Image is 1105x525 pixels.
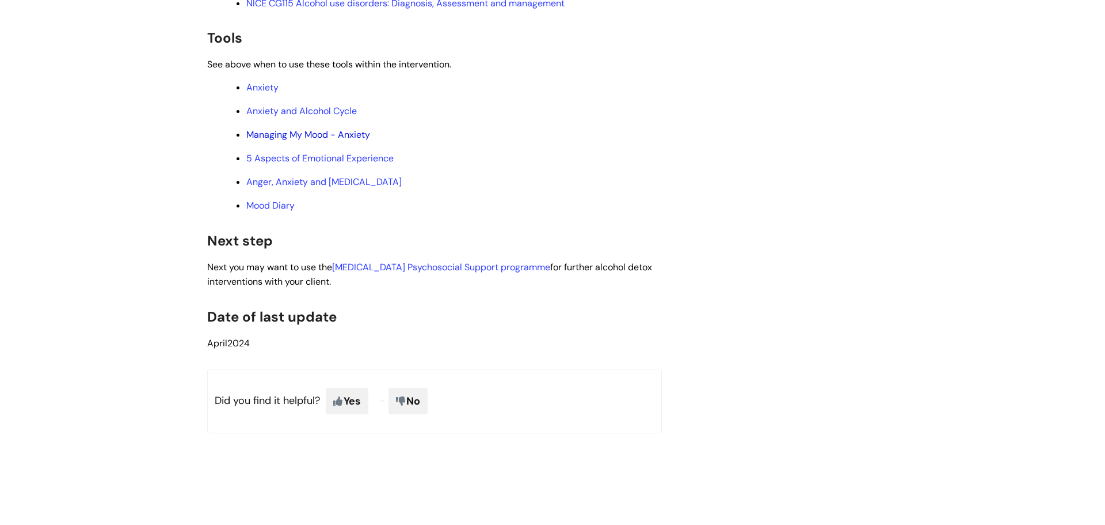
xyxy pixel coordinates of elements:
[246,176,402,188] a: Anger, Anxiety and [MEDICAL_DATA]
[246,81,279,93] a: Anxiety
[207,337,250,349] span: 2024
[326,388,368,414] span: Yes
[207,337,227,349] span: April
[207,232,273,250] span: Next step
[246,152,394,164] a: 5 Aspects of Emotional Experience
[207,261,652,288] span: Next you may want to use the for further alcohol detox interventions with your client.
[207,308,337,326] span: Date of last update
[246,129,370,141] a: Managing My Mood - Anxiety
[207,58,451,70] span: See above when to use these tools within the intervention.
[332,261,550,273] a: [MEDICAL_DATA] Psychosocial Support programme
[207,369,662,433] p: Did you find it helpful?
[246,105,357,117] a: Anxiety and Alcohol Cycle
[207,29,242,47] span: Tools
[388,388,428,414] span: No
[246,199,295,211] a: Mood Diary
